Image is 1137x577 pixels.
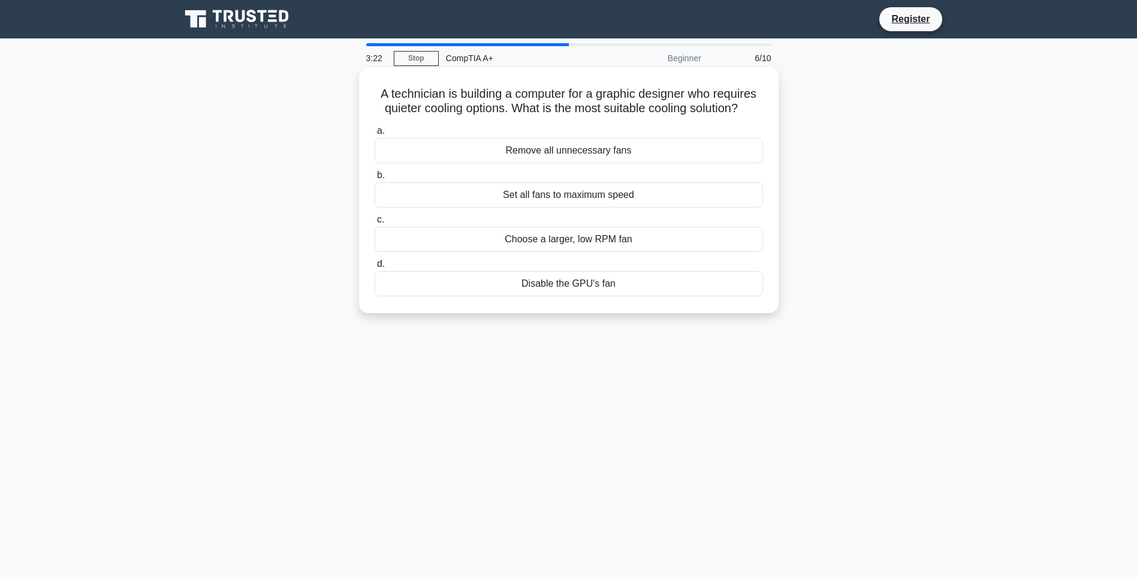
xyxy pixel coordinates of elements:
h5: A technician is building a computer for a graphic designer who requires quieter cooling options. ... [373,86,764,116]
a: Register [884,11,937,26]
div: Choose a larger, low RPM fan [375,227,763,252]
div: 6/10 [708,46,779,70]
div: Remove all unnecessary fans [375,138,763,163]
span: c. [377,214,384,224]
div: Beginner [604,46,708,70]
span: b. [377,170,385,180]
div: CompTIA A+ [439,46,604,70]
div: Set all fans to maximum speed [375,182,763,208]
span: d. [377,259,385,269]
span: a. [377,125,385,136]
a: Stop [394,51,439,66]
div: 3:22 [359,46,394,70]
div: Disable the GPU's fan [375,271,763,296]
